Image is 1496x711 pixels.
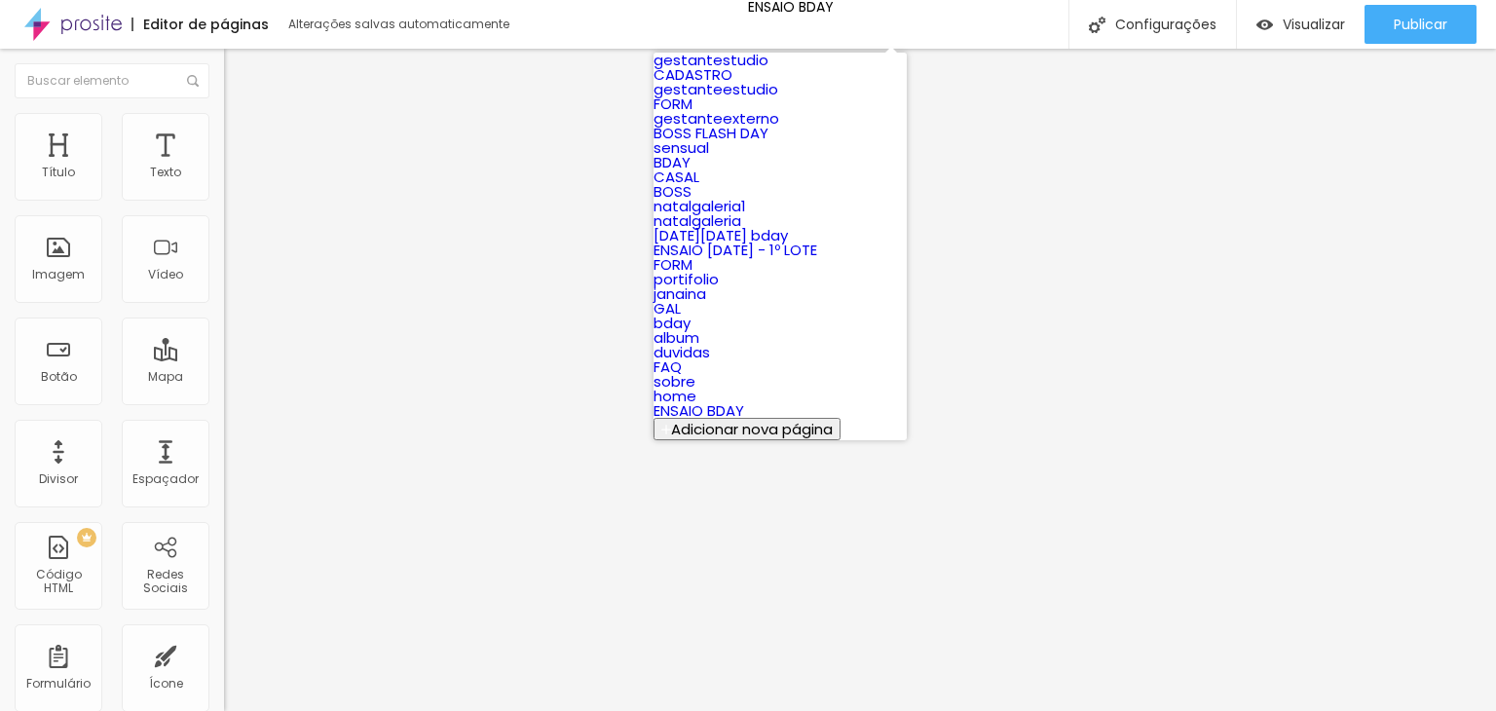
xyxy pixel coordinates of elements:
[132,472,199,486] div: Espaçador
[654,313,691,333] a: bday
[26,677,91,691] div: Formulário
[149,677,183,691] div: Ícone
[41,370,77,384] div: Botão
[1089,17,1105,33] img: Icone
[187,75,199,87] img: Icone
[148,370,183,384] div: Mapa
[1237,5,1365,44] button: Visualizar
[15,63,209,98] input: Buscar elemento
[127,568,204,596] div: Redes Sociais
[654,123,768,143] a: BOSS FLASH DAY
[654,254,692,275] a: FORM
[1365,5,1477,44] button: Publicar
[654,181,692,202] a: BOSS
[654,108,779,129] a: gestanteexterno
[148,268,183,281] div: Vídeo
[654,137,709,158] a: sensual
[654,167,699,187] a: CASAL
[654,94,692,114] a: FORM
[654,371,695,392] a: sobre
[1283,17,1345,32] span: Visualizar
[32,268,85,281] div: Imagem
[654,79,778,99] a: gestanteestudio
[654,64,732,85] a: CADASTRO
[671,419,833,439] span: Adicionar nova página
[39,472,78,486] div: Divisor
[150,166,181,179] div: Texto
[224,49,1496,711] iframe: Editor
[654,240,817,260] a: ENSAIO [DATE] - 1º LOTE
[654,400,744,421] a: ENSAIO BDAY
[654,342,710,362] a: duvidas
[654,386,696,406] a: home
[42,166,75,179] div: Título
[288,19,512,30] div: Alterações salvas automaticamente
[654,283,706,304] a: janaina
[131,18,269,31] div: Editor de páginas
[654,298,681,318] a: GAL
[19,568,96,596] div: Código HTML
[1256,17,1273,33] img: view-1.svg
[654,196,746,216] a: natalgaleria1
[654,225,788,245] a: [DATE][DATE] bday
[654,418,841,440] button: Adicionar nova página
[654,210,741,231] a: natalgaleria
[654,356,682,377] a: FAQ
[654,327,699,348] a: album
[654,152,691,172] a: BDAY
[1394,17,1447,32] span: Publicar
[654,50,768,70] a: gestantestudio
[654,269,719,289] a: portifolio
